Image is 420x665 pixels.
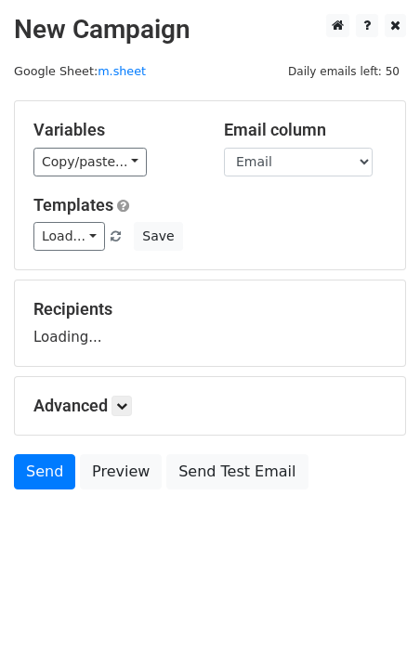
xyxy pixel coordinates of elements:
[33,195,113,215] a: Templates
[33,299,387,319] h5: Recipients
[33,396,387,416] h5: Advanced
[282,64,406,78] a: Daily emails left: 50
[134,222,182,251] button: Save
[33,148,147,176] a: Copy/paste...
[33,222,105,251] a: Load...
[14,14,406,46] h2: New Campaign
[14,64,146,78] small: Google Sheet:
[33,299,387,347] div: Loading...
[80,454,162,489] a: Preview
[282,61,406,82] span: Daily emails left: 50
[33,120,196,140] h5: Variables
[224,120,387,140] h5: Email column
[14,454,75,489] a: Send
[98,64,146,78] a: m.sheet
[166,454,308,489] a: Send Test Email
